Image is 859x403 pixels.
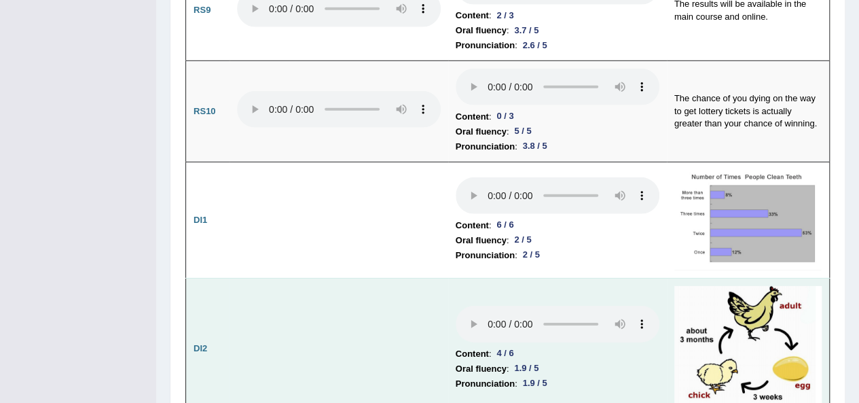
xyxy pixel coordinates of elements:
[456,23,507,38] b: Oral fluency
[456,139,659,154] li: :
[456,347,659,362] li: :
[456,23,659,38] li: :
[517,248,545,262] div: 2 / 5
[456,362,507,376] b: Oral fluency
[491,218,519,232] div: 6 / 6
[456,347,489,362] b: Content
[456,248,659,263] li: :
[456,248,515,263] b: Pronunciation
[517,39,553,53] div: 2.6 / 5
[456,38,515,53] b: Pronunciation
[491,9,519,23] div: 2 / 3
[667,61,830,162] td: The chance of you dying on the way to get lottery tickets is actually greater than your chance of...
[509,362,544,376] div: 1.9 / 5
[517,139,553,154] div: 3.8 / 5
[456,218,489,233] b: Content
[509,124,536,139] div: 5 / 5
[456,8,659,23] li: :
[456,124,507,139] b: Oral fluency
[509,24,544,38] div: 3.7 / 5
[456,8,489,23] b: Content
[491,109,519,124] div: 0 / 3
[456,124,659,139] li: :
[194,343,207,353] b: DI2
[491,347,519,361] div: 4 / 6
[456,109,489,124] b: Content
[456,233,659,248] li: :
[194,5,211,15] b: RS9
[456,233,507,248] b: Oral fluency
[456,376,515,391] b: Pronunciation
[509,233,536,247] div: 2 / 5
[456,38,659,53] li: :
[456,139,515,154] b: Pronunciation
[517,376,553,391] div: 1.9 / 5
[194,215,207,225] b: DI1
[456,376,659,391] li: :
[456,362,659,376] li: :
[194,106,216,116] b: RS10
[456,218,659,233] li: :
[456,109,659,124] li: :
